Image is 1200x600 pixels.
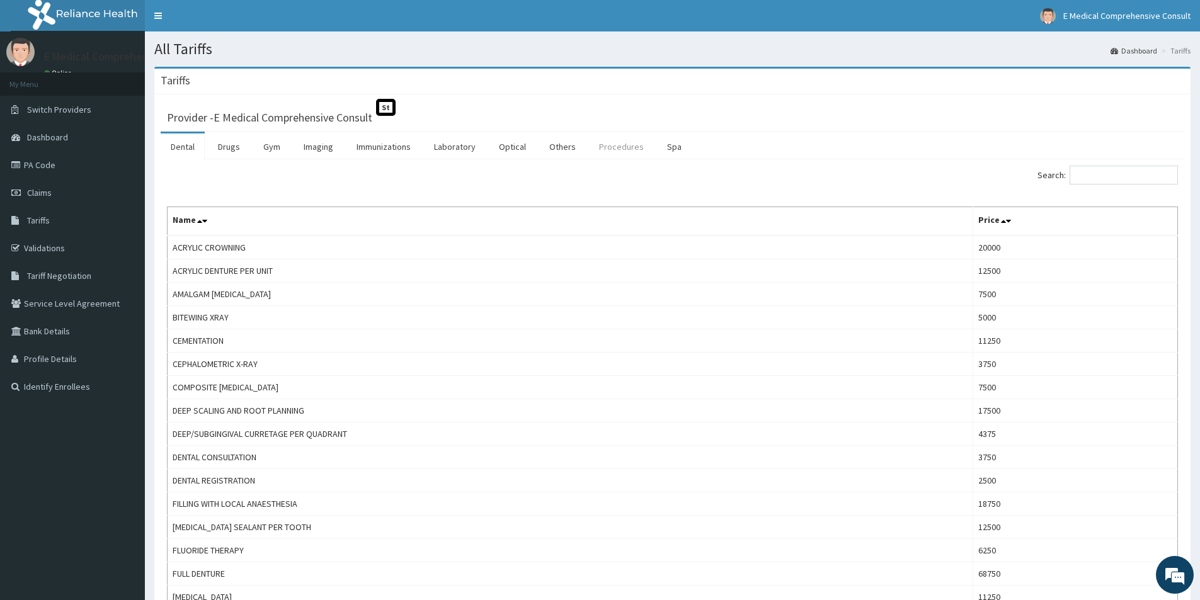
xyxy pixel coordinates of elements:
a: Others [539,133,586,160]
td: 12500 [973,516,1178,539]
td: CEMENTATION [168,329,973,353]
th: Price [973,207,1178,236]
td: 7500 [973,283,1178,306]
td: ACRYLIC CROWNING [168,235,973,259]
span: Claims [27,187,52,198]
li: Tariffs [1158,45,1191,56]
a: Gym [253,133,290,160]
td: DEEP SCALING AND ROOT PLANNING [168,399,973,422]
td: DENTAL CONSULTATION [168,446,973,469]
span: Tariffs [27,215,50,226]
span: Tariff Negotiation [27,270,91,281]
td: 5000 [973,306,1178,329]
span: St [376,99,396,116]
td: FILLING WITH LOCAL ANAESTHESIA [168,492,973,516]
a: Laboratory [424,133,486,160]
span: E Medical Comprehensive Consult [1063,10,1191,21]
td: 68750 [973,562,1178,586]
th: Name [168,207,973,236]
img: User Image [1040,8,1056,24]
h3: Provider - E Medical Comprehensive Consult [167,112,372,123]
td: FLUORIDE THERAPY [168,539,973,562]
td: DENTAL REGISTRATION [168,469,973,492]
a: Spa [657,133,692,160]
td: 17500 [973,399,1178,422]
a: Dashboard [1111,45,1157,56]
a: Online [44,69,74,77]
label: Search: [1037,166,1178,184]
h1: All Tariffs [154,41,1191,57]
td: 12500 [973,259,1178,283]
a: Procedures [589,133,654,160]
a: Optical [489,133,536,160]
span: Dashboard [27,132,68,143]
h3: Tariffs [161,75,190,86]
td: 3750 [973,353,1178,376]
td: DEEP/SUBGINGIVAL CURRETAGE PER QUADRANT [168,422,973,446]
td: COMPOSITE [MEDICAL_DATA] [168,376,973,399]
a: Imaging [294,133,343,160]
td: 20000 [973,235,1178,259]
p: E Medical Comprehensive Consult [44,51,209,62]
img: User Image [6,38,35,66]
td: 7500 [973,376,1178,399]
td: 18750 [973,492,1178,516]
td: CEPHALOMETRIC X-RAY [168,353,973,376]
a: Immunizations [346,133,421,160]
td: 2500 [973,469,1178,492]
a: Dental [161,133,205,160]
span: Switch Providers [27,104,91,115]
td: 3750 [973,446,1178,469]
td: BITEWING XRAY [168,306,973,329]
td: [MEDICAL_DATA] SEALANT PER TOOTH [168,516,973,539]
td: 6250 [973,539,1178,562]
td: ACRYLIC DENTURE PER UNIT [168,259,973,283]
input: Search: [1070,166,1178,184]
td: 4375 [973,422,1178,446]
td: FULL DENTURE [168,562,973,586]
td: AMALGAM [MEDICAL_DATA] [168,283,973,306]
td: 11250 [973,329,1178,353]
a: Drugs [208,133,250,160]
